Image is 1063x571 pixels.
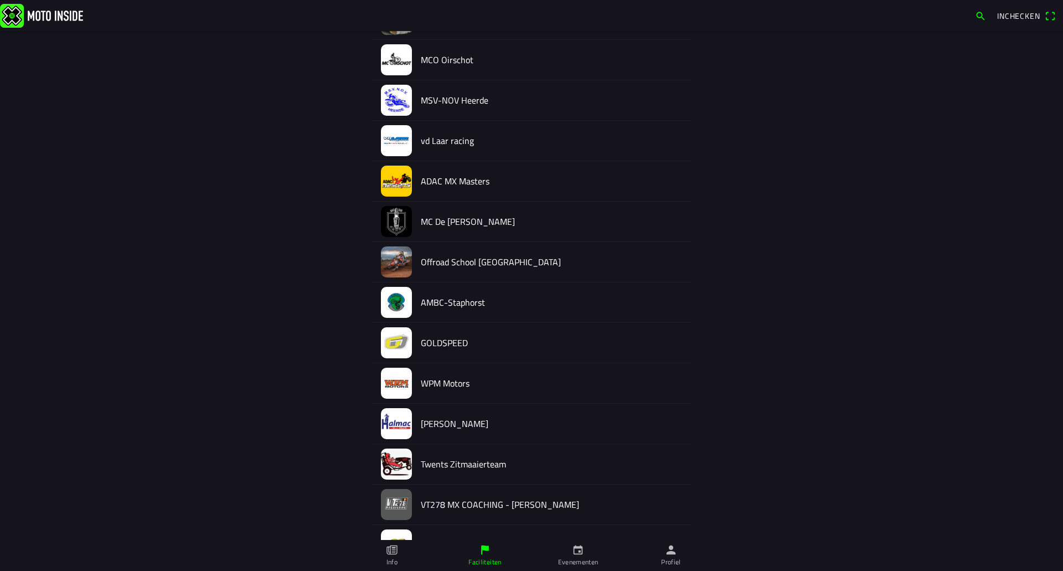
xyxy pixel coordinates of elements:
[421,500,682,510] h2: VT278 MX COACHING - [PERSON_NAME]
[381,206,412,237] img: V3vYvAjhT5yA2mSr22aoQwAJOxRSu91rsa0IDO1X.jpeg
[421,257,682,268] h2: Offroad School [GEOGRAPHIC_DATA]
[381,44,412,75] img: nUVsMP9SL2wCC93fe162u80VJqyXkYkEC3jXoTVI.jpeg
[421,459,682,470] h2: Twents Zitmaaierteam
[479,544,491,556] ion-icon: flag
[421,217,682,227] h2: MC De [PERSON_NAME]
[421,378,682,389] h2: WPM Motors
[381,287,412,318] img: LHdt34qjO8I1ikqy75xviT6zvODe0JOmFLV3W9KQ.jpeg
[992,6,1061,25] a: Incheckenqr scanner
[381,246,412,277] img: IzBeqtgPWwyJZEiSaAjdHNtVB5kVjyCwpkpXZaio.webp
[381,408,412,439] img: lIi8TNAAqHcHkSkM4FLnWFRZNSzQoieEBZZAxkti.jpeg
[421,136,682,146] h2: vd Laar racing
[572,544,584,556] ion-icon: calendar
[665,544,677,556] ion-icon: person
[386,544,398,556] ion-icon: paper
[381,368,412,399] img: nm6NfHkn3Ohm0JiUU4TNw22BB1kLhz1oswmwXCKa.jpeg
[997,10,1040,22] span: Inchecken
[421,95,682,106] h2: MSV-NOV Heerde
[386,557,398,567] ion-label: Info
[421,176,682,187] h2: ADAC MX Masters
[421,338,682,348] h2: GOLDSPEED
[381,327,412,358] img: FJDFIxhYiKUzXsUFHDZPDZBXzF0EQmy7nF4ojyWg.jpeg
[421,55,682,65] h2: MCO Oirschot
[381,449,412,480] img: fcugZSFvzj35COuxVxVvMpNeb0ALz5e3wqyVadaE.jpeg
[421,419,682,429] h2: [PERSON_NAME]
[969,6,992,25] a: search
[661,557,681,567] ion-label: Profiel
[421,297,682,308] h2: AMBC-Staphorst
[558,557,598,567] ion-label: Evenementen
[381,125,412,156] img: 0iJHNZZPdVa9IueYTwNSvHXzkRg7HDNSuGXFGcRu.jpeg
[468,557,501,567] ion-label: Faciliteiten
[381,166,412,197] img: J7G0jdrXY0Lz69rIYYuCaObqKjoWlw0G1eAxZz11.jpg
[381,85,412,116] img: 7CRHwTLyroW9NlmzxjX9rGNW4Pwzo0y7oemjcILC.jpeg
[381,489,412,520] img: m27H6q1FX55dElvMVo3Ez0rGSuGc2eR0IOhOEY0J.jpeg
[381,529,412,560] img: E28A0825-340D-40E8-AD27-BA32E2B38A03.JPG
